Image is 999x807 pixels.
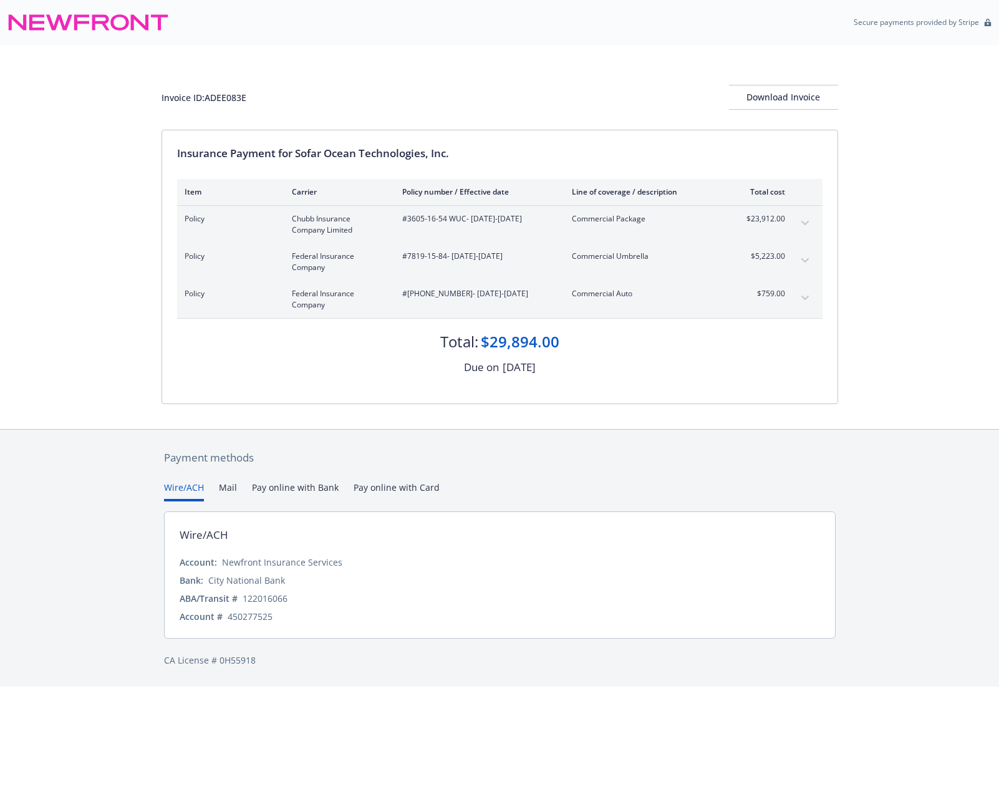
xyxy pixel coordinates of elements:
[180,574,203,587] div: Bank:
[572,213,718,225] span: Commercial Package
[185,186,272,197] div: Item
[177,206,823,243] div: PolicyChubb Insurance Company Limited#3605-16-54 WUC- [DATE]-[DATE]Commercial Package$23,912.00ex...
[292,288,382,311] span: Federal Insurance Company
[402,186,552,197] div: Policy number / Effective date
[572,251,718,262] span: Commercial Umbrella
[354,481,440,501] button: Pay online with Card
[795,213,815,233] button: expand content
[292,186,382,197] div: Carrier
[252,481,339,501] button: Pay online with Bank
[481,331,559,352] div: $29,894.00
[402,213,552,225] span: #3605-16-54 WUC - [DATE]-[DATE]
[440,331,478,352] div: Total:
[292,251,382,273] span: Federal Insurance Company
[185,213,272,225] span: Policy
[180,592,238,605] div: ABA/Transit #
[738,213,785,225] span: $23,912.00
[164,654,836,667] div: CA License # 0H55918
[729,85,838,109] div: Download Invoice
[738,251,785,262] span: $5,223.00
[503,359,536,375] div: [DATE]
[738,186,785,197] div: Total cost
[292,213,382,236] span: Chubb Insurance Company Limited
[177,243,823,281] div: PolicyFederal Insurance Company#7819-15-84- [DATE]-[DATE]Commercial Umbrella$5,223.00expand content
[164,450,836,466] div: Payment methods
[177,281,823,318] div: PolicyFederal Insurance Company#[PHONE_NUMBER]- [DATE]-[DATE]Commercial Auto$759.00expand content
[162,91,246,104] div: Invoice ID: ADEE083E
[795,288,815,308] button: expand content
[208,574,285,587] div: City National Bank
[180,610,223,623] div: Account #
[180,556,217,569] div: Account:
[180,527,228,543] div: Wire/ACH
[572,288,718,299] span: Commercial Auto
[185,251,272,262] span: Policy
[738,288,785,299] span: $759.00
[464,359,499,375] div: Due on
[402,251,552,262] span: #7819-15-84 - [DATE]-[DATE]
[402,288,552,299] span: #[PHONE_NUMBER] - [DATE]-[DATE]
[177,145,823,162] div: Insurance Payment for Sofar Ocean Technologies, Inc.
[729,85,838,110] button: Download Invoice
[222,556,342,569] div: Newfront Insurance Services
[795,251,815,271] button: expand content
[854,17,979,27] p: Secure payments provided by Stripe
[164,481,204,501] button: Wire/ACH
[243,592,287,605] div: 122016066
[228,610,273,623] div: 450277525
[572,186,718,197] div: Line of coverage / description
[185,288,272,299] span: Policy
[219,481,237,501] button: Mail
